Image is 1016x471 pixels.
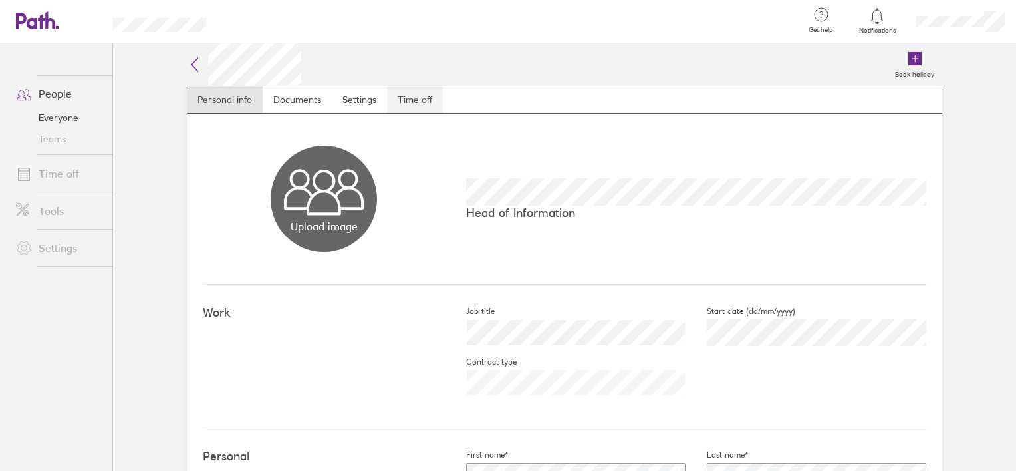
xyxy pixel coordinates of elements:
a: Settings [332,86,387,113]
a: Settings [5,235,112,261]
a: Time off [5,160,112,187]
label: Last name* [686,450,748,460]
label: First name* [445,450,508,460]
a: Personal info [187,86,263,113]
a: Time off [387,86,443,113]
a: Everyone [5,107,112,128]
h4: Work [203,306,445,320]
label: Job title [445,306,495,317]
a: Teams [5,128,112,150]
a: Tools [5,198,112,224]
span: Notifications [856,27,899,35]
a: Notifications [856,7,899,35]
a: Documents [263,86,332,113]
span: Get help [799,26,842,34]
h4: Personal [203,450,445,464]
a: People [5,80,112,107]
label: Contract type [445,357,517,367]
a: Book holiday [887,43,942,86]
label: Start date (dd/mm/yyyy) [686,306,795,317]
p: Head of Information [466,206,926,220]
label: Book holiday [887,67,942,78]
